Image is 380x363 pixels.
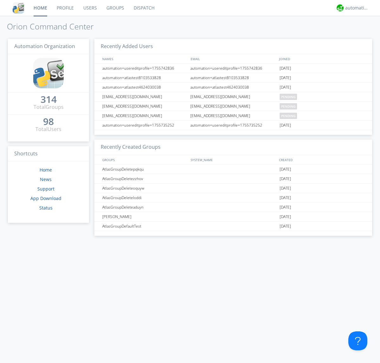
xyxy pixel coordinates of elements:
[189,64,278,73] div: automation+usereditprofile+1755742836
[280,184,291,193] span: [DATE]
[30,195,61,201] a: App Download
[34,103,64,111] div: Total Groups
[101,121,188,130] div: automation+usereditprofile+1755735252
[280,203,291,212] span: [DATE]
[280,83,291,92] span: [DATE]
[189,102,278,111] div: [EMAIL_ADDRESS][DOMAIN_NAME]
[280,94,297,100] span: pending
[94,73,372,83] a: automation+atlastest8103533828automation+atlastest8103533828[DATE]
[280,212,291,222] span: [DATE]
[337,4,344,11] img: d2d01cd9b4174d08988066c6d424eccd
[101,203,188,212] div: AtlasGroupDeleteaduyn
[94,174,372,184] a: AtlasGroupDeletezzhov[DATE]
[348,331,367,350] iframe: Toggle Customer Support
[345,5,369,11] div: automation+atlas
[37,186,54,192] a: Support
[101,83,188,92] div: automation+atlastest4624030038
[94,111,372,121] a: [EMAIL_ADDRESS][DOMAIN_NAME][EMAIL_ADDRESS][DOMAIN_NAME]pending
[40,176,52,182] a: News
[280,174,291,184] span: [DATE]
[101,92,188,101] div: [EMAIL_ADDRESS][DOMAIN_NAME]
[94,102,372,111] a: [EMAIL_ADDRESS][DOMAIN_NAME][EMAIL_ADDRESS][DOMAIN_NAME]pending
[189,111,278,120] div: [EMAIL_ADDRESS][DOMAIN_NAME]
[101,111,188,120] div: [EMAIL_ADDRESS][DOMAIN_NAME]
[280,113,297,119] span: pending
[101,212,188,221] div: [PERSON_NAME]
[101,222,188,231] div: AtlasGroupDefaultTest
[94,39,372,54] h3: Recently Added Users
[14,43,75,50] span: Automation Organization
[189,92,278,101] div: [EMAIL_ADDRESS][DOMAIN_NAME]
[189,54,277,63] div: EMAIL
[8,146,89,162] h3: Shortcuts
[94,92,372,102] a: [EMAIL_ADDRESS][DOMAIN_NAME][EMAIL_ADDRESS][DOMAIN_NAME]pending
[39,205,53,211] a: Status
[94,203,372,212] a: AtlasGroupDeleteaduyn[DATE]
[101,102,188,111] div: [EMAIL_ADDRESS][DOMAIN_NAME]
[280,103,297,110] span: pending
[33,58,64,88] img: cddb5a64eb264b2086981ab96f4c1ba7
[94,193,372,203] a: AtlasGroupDeleteloddi[DATE]
[277,54,366,63] div: JOINED
[101,174,188,183] div: AtlasGroupDeletezzhov
[280,222,291,231] span: [DATE]
[280,165,291,174] span: [DATE]
[94,165,372,174] a: AtlasGroupDeletepqkqu[DATE]
[43,118,54,125] div: 98
[94,83,372,92] a: automation+atlastest4624030038automation+atlastest4624030038[DATE]
[40,167,52,173] a: Home
[35,126,61,133] div: Total Users
[101,193,188,202] div: AtlasGroupDeleteloddi
[94,184,372,193] a: AtlasGroupDeleteoquyw[DATE]
[189,83,278,92] div: automation+atlastest4624030038
[43,118,54,126] a: 98
[280,73,291,83] span: [DATE]
[101,64,188,73] div: automation+usereditprofile+1755742836
[94,64,372,73] a: automation+usereditprofile+1755742836automation+usereditprofile+1755742836[DATE]
[189,155,277,164] div: SYSTEM_NAME
[277,155,366,164] div: CREATED
[280,193,291,203] span: [DATE]
[94,140,372,155] h3: Recently Created Groups
[94,222,372,231] a: AtlasGroupDefaultTest[DATE]
[101,54,187,63] div: NAMES
[94,212,372,222] a: [PERSON_NAME][DATE]
[101,184,188,193] div: AtlasGroupDeleteoquyw
[94,121,372,130] a: automation+usereditprofile+1755735252automation+usereditprofile+1755735252[DATE]
[101,155,187,164] div: GROUPS
[101,73,188,82] div: automation+atlastest8103533828
[101,165,188,174] div: AtlasGroupDeletepqkqu
[280,64,291,73] span: [DATE]
[189,73,278,82] div: automation+atlastest8103533828
[189,121,278,130] div: automation+usereditprofile+1755735252
[280,121,291,130] span: [DATE]
[13,2,24,14] img: cddb5a64eb264b2086981ab96f4c1ba7
[41,96,57,103] a: 314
